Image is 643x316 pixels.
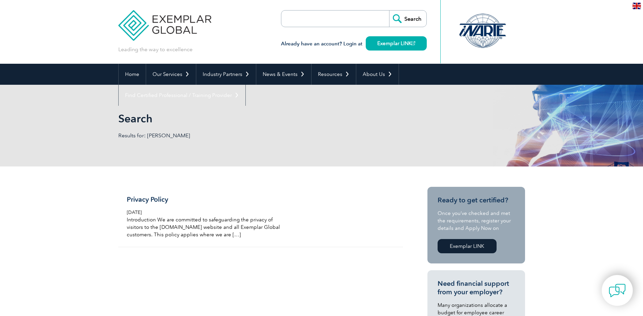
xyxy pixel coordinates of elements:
[118,132,322,139] p: Results for: [PERSON_NAME]
[438,279,515,296] h3: Need financial support from your employer?
[146,64,196,85] a: Our Services
[119,64,146,85] a: Home
[356,64,399,85] a: About Us
[127,195,287,204] h3: Privacy Policy
[609,282,626,299] img: contact-chat.png
[438,210,515,232] p: Once you’ve checked and met the requirements, register your details and Apply Now on
[389,11,426,27] input: Search
[118,187,403,247] a: Privacy Policy [DATE] Introduction We are committed to safeguarding the privacy of visitors to th...
[118,46,193,53] p: Leading the way to excellence
[127,216,287,238] p: Introduction We are committed to safeguarding the privacy of visitors to the [DOMAIN_NAME] websit...
[118,112,379,125] h1: Search
[127,210,142,215] span: [DATE]
[119,85,245,106] a: Find Certified Professional / Training Provider
[438,196,515,204] h3: Ready to get certified?
[196,64,256,85] a: Industry Partners
[411,41,415,45] img: open_square.png
[632,3,641,9] img: en
[312,64,356,85] a: Resources
[281,40,427,48] h3: Already have an account? Login at
[366,36,427,51] a: Exemplar LINK
[256,64,311,85] a: News & Events
[438,239,497,253] a: Exemplar LINK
